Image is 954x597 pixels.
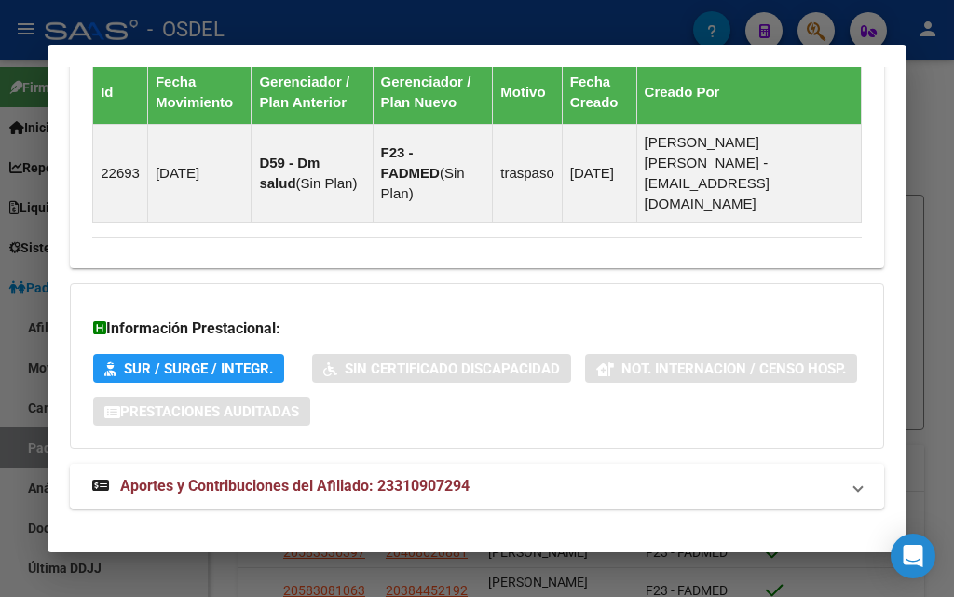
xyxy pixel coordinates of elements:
span: Aportes y Contribuciones del Afiliado: 23310907294 [120,477,470,495]
strong: F23 - FADMED [381,144,440,181]
td: ( ) [373,125,493,223]
div: Open Intercom Messenger [891,534,935,578]
button: Sin Certificado Discapacidad [312,354,571,383]
td: traspaso [493,125,563,223]
td: ( ) [252,125,373,223]
button: Prestaciones Auditadas [93,397,310,426]
button: SUR / SURGE / INTEGR. [93,354,284,383]
td: [DATE] [147,125,251,223]
span: Not. Internacion / Censo Hosp. [621,360,846,377]
td: [PERSON_NAME] [PERSON_NAME] - [EMAIL_ADDRESS][DOMAIN_NAME] [636,125,861,223]
button: Not. Internacion / Censo Hosp. [585,354,857,383]
th: Creado Por [636,61,861,125]
th: Gerenciador / Plan Anterior [252,61,373,125]
th: Gerenciador / Plan Nuevo [373,61,493,125]
th: Id [93,61,148,125]
h3: Información Prestacional: [93,318,861,340]
span: Sin Certificado Discapacidad [345,360,560,377]
td: [DATE] [562,125,636,223]
mat-expansion-panel-header: Aportes y Contribuciones del Afiliado: 23310907294 [70,464,884,509]
span: SUR / SURGE / INTEGR. [124,360,273,377]
strong: D59 - Dm salud [259,155,320,191]
td: 22693 [93,125,148,223]
span: Sin Plan [301,175,353,191]
th: Fecha Movimiento [147,61,251,125]
th: Fecha Creado [562,61,636,125]
span: Prestaciones Auditadas [120,403,299,420]
th: Motivo [493,61,563,125]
